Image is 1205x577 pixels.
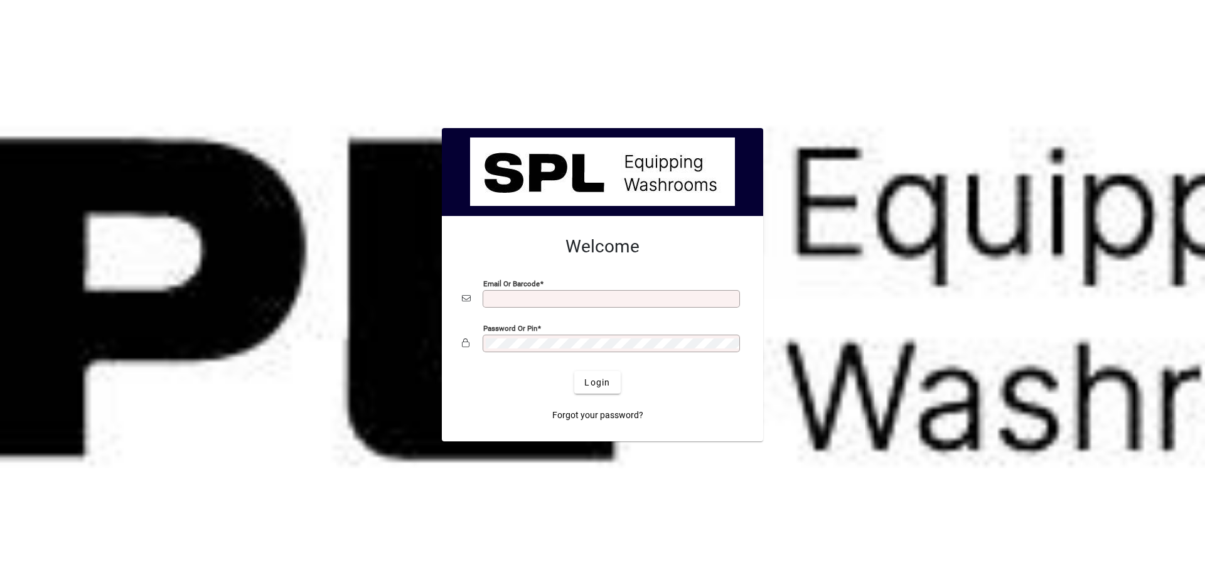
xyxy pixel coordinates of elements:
[483,324,537,333] mat-label: Password or Pin
[552,409,643,422] span: Forgot your password?
[483,279,540,288] mat-label: Email or Barcode
[462,236,743,257] h2: Welcome
[574,371,620,394] button: Login
[584,376,610,389] span: Login
[547,404,648,426] a: Forgot your password?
